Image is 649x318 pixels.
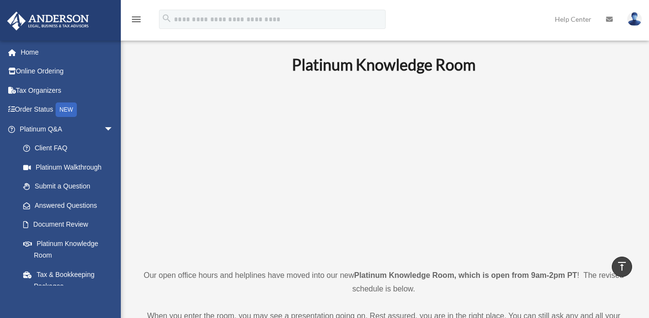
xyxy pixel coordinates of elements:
a: Client FAQ [14,139,128,158]
a: Answered Questions [14,196,128,215]
div: NEW [56,102,77,117]
img: Anderson Advisors Platinum Portal [4,12,92,30]
i: menu [130,14,142,25]
a: vertical_align_top [612,257,632,277]
a: menu [130,17,142,25]
a: Online Ordering [7,62,128,81]
a: Home [7,43,128,62]
a: Tax & Bookkeeping Packages [14,265,128,296]
i: vertical_align_top [616,260,628,272]
p: Our open office hours and helplines have moved into our new ! The revised schedule is below. [138,269,630,296]
b: Platinum Knowledge Room [292,55,476,74]
a: Submit a Question [14,177,128,196]
a: Platinum Knowledge Room [14,234,123,265]
img: User Pic [627,12,642,26]
i: search [161,13,172,24]
a: Document Review [14,215,128,234]
a: Order StatusNEW [7,100,128,120]
span: arrow_drop_down [104,119,123,139]
a: Platinum Q&Aarrow_drop_down [7,119,128,139]
strong: Platinum Knowledge Room, which is open from 9am-2pm PT [354,271,577,279]
a: Tax Organizers [7,81,128,100]
a: Platinum Walkthrough [14,158,128,177]
iframe: 231110_Toby_KnowledgeRoom [239,87,529,251]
